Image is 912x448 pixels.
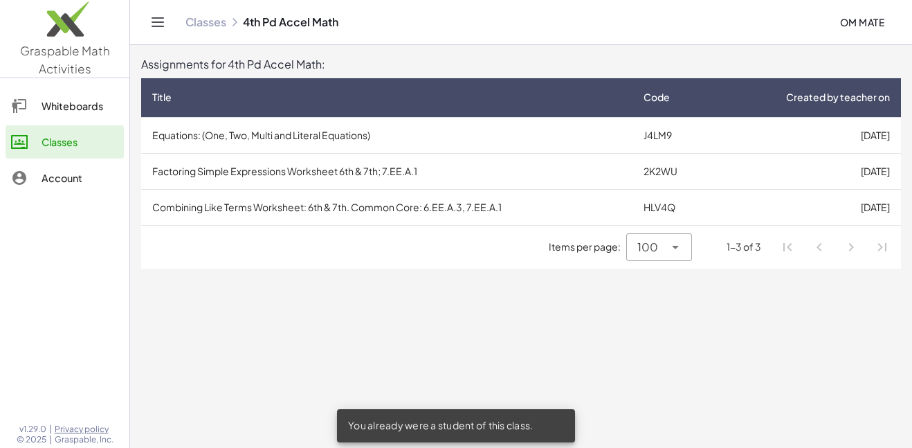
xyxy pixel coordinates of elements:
span: | [49,424,52,435]
td: J4LM9 [632,117,715,153]
div: Whiteboards [42,98,118,114]
td: [DATE] [715,117,901,153]
span: © 2025 [17,434,46,445]
div: Account [42,170,118,186]
span: 100 [637,239,658,256]
a: Account [6,161,124,195]
td: Combining Like Terms Worksheet: 6th & 7th. Common Core: 6.EE.A.3, 7.EE.A.1 [141,189,632,225]
td: Factoring Simple Expressions Worksheet 6th & 7th; 7.EE.A.1 [141,153,632,189]
div: You already were a student of this class. [337,409,575,442]
button: Toggle navigation [147,11,169,33]
span: Created by teacher on [786,90,890,105]
span: Items per page: [549,240,626,254]
div: 1-3 of 3 [727,240,761,254]
span: Code [644,90,670,105]
span: Title [152,90,172,105]
td: [DATE] [715,153,901,189]
span: Graspable, Inc. [55,434,113,445]
td: 2K2WU [632,153,715,189]
span: | [49,434,52,445]
nav: Pagination Navigation [772,231,898,263]
button: Om Mate [828,10,895,35]
td: [DATE] [715,189,901,225]
a: Whiteboards [6,89,124,123]
a: Classes [185,15,226,29]
div: Classes [42,134,118,150]
a: Privacy policy [55,424,113,435]
div: Assignments for 4th Pd Accel Math: [141,56,901,73]
span: Graspable Math Activities [20,43,110,76]
td: Equations: (One, Two, Multi and Literal Equations) [141,117,632,153]
span: Om Mate [839,16,884,28]
a: Classes [6,125,124,159]
span: v1.29.0 [19,424,46,435]
td: HLV4Q [632,189,715,225]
